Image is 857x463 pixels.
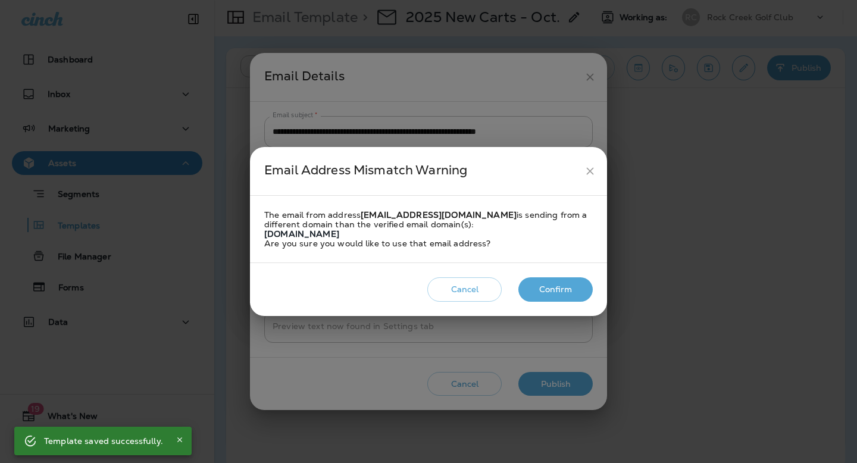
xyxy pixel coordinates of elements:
button: Cancel [427,277,502,302]
button: Close [173,433,187,447]
button: Confirm [518,277,593,302]
button: close [579,160,601,182]
strong: [DOMAIN_NAME] [264,229,339,239]
strong: [EMAIL_ADDRESS][DOMAIN_NAME] [361,209,517,220]
div: Email Address Mismatch Warning [264,160,579,182]
div: Template saved successfully. [44,430,163,452]
div: The email from address is sending from a different domain than the verified email domain(s): Are ... [264,210,593,248]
